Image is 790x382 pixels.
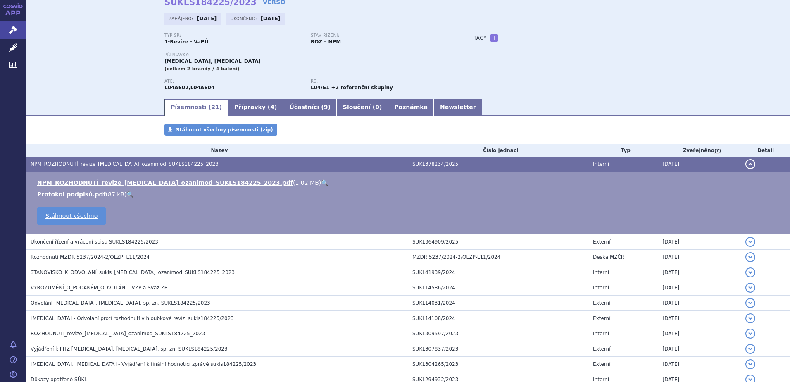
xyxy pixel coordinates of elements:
[408,311,589,326] td: SUKL14108/2024
[490,34,498,42] a: +
[37,179,293,186] a: NPM_ROZHODNUTÍ_revize_[MEDICAL_DATA]_ozanimod_SUKLS184225_2023.pdf
[311,79,449,84] p: RS:
[589,144,658,157] th: Typ
[228,99,283,116] a: Přípravky (4)
[659,144,742,157] th: Zveřejněno
[434,99,482,116] a: Newsletter
[211,104,219,110] span: 21
[593,315,610,321] span: Externí
[408,280,589,296] td: SUKL14586/2024
[659,250,742,265] td: [DATE]
[231,15,259,22] span: Ukončeno:
[31,346,228,352] span: Vyjádření k FHZ PONVORY, ZEPOSIA, sp. zn. SUKLS184225/2023
[408,341,589,357] td: SUKL307837/2023
[164,66,240,72] span: (celkem 2 brandy / 4 balení)
[37,207,106,225] a: Stáhnout všechno
[408,326,589,341] td: SUKL309597/2023
[745,298,755,308] button: detail
[164,39,208,45] strong: 1-Revize - VaPÚ
[745,344,755,354] button: detail
[164,58,261,64] span: [MEDICAL_DATA], [MEDICAL_DATA]
[474,33,487,43] h3: Tagy
[295,179,319,186] span: 1.02 MB
[164,79,302,84] p: ATC:
[283,99,336,116] a: Účastníci (9)
[659,341,742,357] td: [DATE]
[593,254,624,260] span: Deska MZČR
[408,157,589,172] td: SUKL378234/2025
[375,104,379,110] span: 0
[164,53,457,57] p: Přípravky:
[593,161,609,167] span: Interní
[311,39,341,45] strong: ROZ – NPM
[745,267,755,277] button: detail
[659,326,742,341] td: [DATE]
[745,313,755,323] button: detail
[593,285,609,291] span: Interní
[745,252,755,262] button: detail
[593,346,610,352] span: Externí
[164,79,311,91] div: ,
[270,104,274,110] span: 4
[745,159,755,169] button: detail
[741,144,790,157] th: Detail
[26,144,408,157] th: Název
[593,361,610,367] span: Externí
[659,357,742,372] td: [DATE]
[321,179,328,186] a: 🔍
[745,329,755,339] button: detail
[164,99,228,116] a: Písemnosti (21)
[659,280,742,296] td: [DATE]
[164,33,302,38] p: Typ SŘ:
[593,270,609,275] span: Interní
[31,361,256,367] span: PONVORY, ZEPOSIA - Vyjádření k finální hodnotící zprávě sukls184225/2023
[714,148,721,154] abbr: (?)
[593,300,610,306] span: Externí
[37,191,106,198] a: Protokol podpisů.pdf
[408,296,589,311] td: SUKL14031/2024
[37,190,782,198] li: ( )
[261,16,281,21] strong: [DATE]
[331,85,393,91] strong: +2 referenční skupiny
[169,15,195,22] span: Zahájeno:
[659,157,742,172] td: [DATE]
[197,16,217,21] strong: [DATE]
[126,191,133,198] a: 🔍
[324,104,328,110] span: 9
[311,85,329,91] strong: ozanimod
[659,311,742,326] td: [DATE]
[31,300,210,306] span: Odvolání PONVORY, ZEPOSIA, sp. zn. SUKLS184225/2023
[659,296,742,311] td: [DATE]
[31,239,158,245] span: Ukončení řízení a vrácení spisu SUKLS184225/2023
[659,265,742,280] td: [DATE]
[31,315,234,321] span: PONVORY - Odvolání proti rozhodnutí v hloubkové revizi sukls184225/2023
[190,85,215,91] strong: PONESIMOD
[408,234,589,250] td: SUKL364909/2025
[659,234,742,250] td: [DATE]
[164,124,277,136] a: Stáhnout všechny písemnosti (zip)
[31,331,205,337] span: ROZHODNUTÍ_revize_ponesimod_ozanimod_SUKLS184225_2023
[408,265,589,280] td: SUKL41939/2024
[337,99,388,116] a: Sloučení (0)
[311,33,449,38] p: Stav řízení:
[31,161,219,167] span: NPM_ROZHODNUTÍ_revize_ponesimod_ozanimod_SUKLS184225_2023
[388,99,434,116] a: Poznámka
[37,179,782,187] li: ( )
[108,191,124,198] span: 87 kB
[593,331,609,337] span: Interní
[31,254,150,260] span: Rozhodnutí MZDR 5237/2024-2/OLZP; L11/2024
[745,359,755,369] button: detail
[593,239,610,245] span: Externí
[31,285,167,291] span: VYROZUMĚNÍ_O_PODANÉM_ODVOLÁNÍ - VZP a Svaz ZP
[31,270,235,275] span: STANOVISKO_K_ODVOLÁNÍ_sukls_ponesimod_ozanimod_SUKLS184225_2023
[745,283,755,293] button: detail
[408,144,589,157] th: Číslo jednací
[745,237,755,247] button: detail
[408,250,589,265] td: MZDR 5237/2024-2/OLZP-L11/2024
[408,357,589,372] td: SUKL304265/2023
[176,127,273,133] span: Stáhnout všechny písemnosti (zip)
[164,85,189,91] strong: OZANIMOD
